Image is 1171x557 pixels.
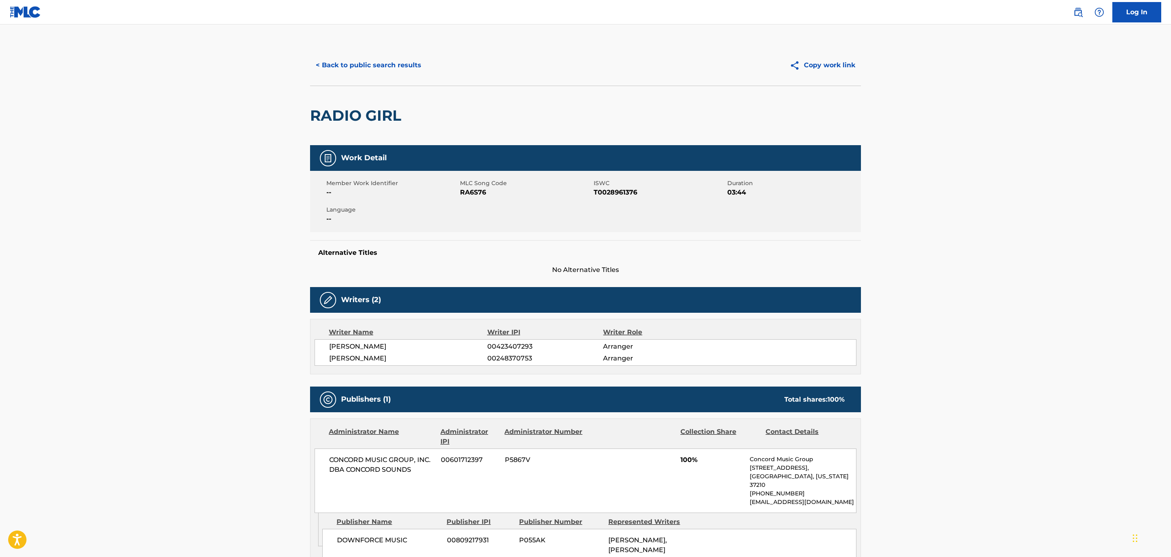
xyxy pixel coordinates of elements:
[440,427,498,446] div: Administrator IPI
[750,489,856,498] p: [PHONE_NUMBER]
[487,327,603,337] div: Writer IPI
[766,427,845,446] div: Contact Details
[326,188,458,197] span: --
[505,455,584,465] span: P5867V
[329,342,487,351] span: [PERSON_NAME]
[504,427,583,446] div: Administrator Number
[519,517,602,527] div: Publisher Number
[1130,518,1171,557] iframe: Chat Widget
[1091,4,1107,20] div: Help
[608,536,667,554] span: [PERSON_NAME], [PERSON_NAME]
[460,179,592,188] span: MLC Song Code
[727,179,859,188] span: Duration
[487,342,603,351] span: 00423407293
[341,395,391,404] h5: Publishers (1)
[337,517,440,527] div: Publisher Name
[337,535,441,545] span: DOWNFORCE MUSIC
[329,427,434,446] div: Administrator Name
[329,455,435,475] span: CONCORD MUSIC GROUP, INC. DBA CONCORD SOUNDS
[727,188,859,197] span: 03:44
[603,327,709,337] div: Writer Role
[326,214,458,224] span: --
[341,153,387,163] h5: Work Detail
[1070,4,1086,20] a: Public Search
[1133,526,1138,550] div: Drag
[784,55,861,75] button: Copy work link
[750,455,856,464] p: Concord Music Group
[594,188,725,197] span: T0028961376
[680,455,744,465] span: 100%
[323,295,333,305] img: Writers
[680,427,759,446] div: Collection Share
[326,179,458,188] span: Member Work Identifier
[1073,7,1083,17] img: search
[329,354,487,363] span: [PERSON_NAME]
[608,517,691,527] div: Represented Writers
[310,265,861,275] span: No Alternative Titles
[10,6,41,18] img: MLC Logo
[310,55,427,75] button: < Back to public search results
[310,106,405,125] h2: RADIO GIRL
[323,395,333,404] img: Publishers
[323,153,333,163] img: Work Detail
[603,354,709,363] span: Arranger
[447,535,513,545] span: 00809217931
[329,327,487,337] div: Writer Name
[750,498,856,506] p: [EMAIL_ADDRESS][DOMAIN_NAME]
[790,60,804,71] img: Copy work link
[750,472,856,489] p: [GEOGRAPHIC_DATA], [US_STATE] 37210
[1094,7,1104,17] img: help
[519,535,602,545] span: P055AK
[594,179,725,188] span: ISWC
[784,395,845,404] div: Total shares:
[447,517,513,527] div: Publisher IPI
[441,455,499,465] span: 00601712397
[750,464,856,472] p: [STREET_ADDRESS],
[341,295,381,305] h5: Writers (2)
[460,188,592,197] span: RA6S76
[326,206,458,214] span: Language
[603,342,709,351] span: Arranger
[1112,2,1161,22] a: Log In
[828,396,845,403] span: 100 %
[487,354,603,363] span: 00248370753
[318,249,853,257] h5: Alternative Titles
